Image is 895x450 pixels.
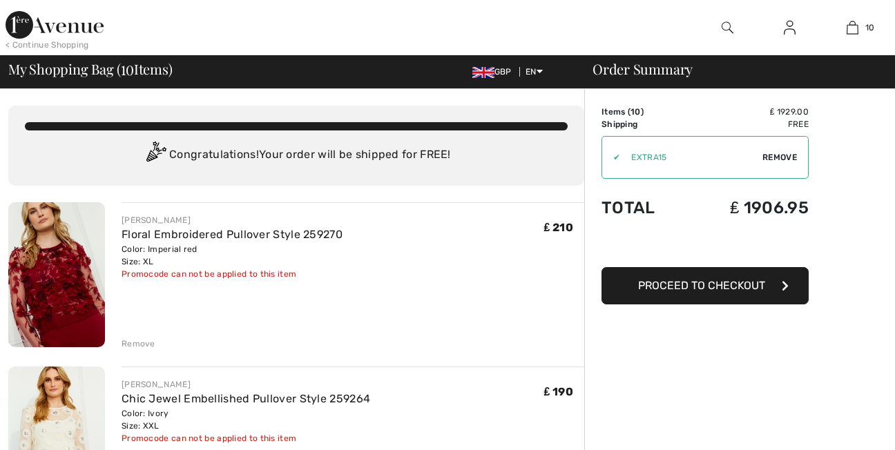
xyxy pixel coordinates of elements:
a: 10 [822,19,883,36]
span: EN [526,67,543,77]
img: Congratulation2.svg [142,141,169,169]
div: Promocode can not be applied to this item [122,432,370,444]
div: < Continue Shopping [6,39,89,51]
img: search the website [722,19,733,36]
img: UK Pound [472,67,494,78]
img: My Bag [847,19,858,36]
span: 10 [865,21,875,34]
td: Total [602,184,685,231]
span: ₤ 190 [544,385,573,398]
button: Proceed to Checkout [602,267,809,304]
iframe: PayPal [602,231,809,262]
div: Promocode can not be applied to this item [122,268,343,280]
div: Remove [122,337,155,350]
div: Congratulations! Your order will be shipped for FREE! [25,141,568,169]
img: Floral Embroidered Pullover Style 259270 [8,202,105,347]
td: ₤ 1929.00 [685,106,809,118]
div: [PERSON_NAME] [122,214,343,226]
a: Sign In [773,19,807,37]
span: 10 [121,59,134,77]
span: ₤ 210 [544,221,573,234]
span: GBP [472,67,517,77]
a: Floral Embroidered Pullover Style 259270 [122,228,343,241]
img: 1ère Avenue [6,11,104,39]
div: ✔ [602,151,620,164]
td: Free [685,118,809,130]
td: ₤ 1906.95 [685,184,809,231]
div: Order Summary [576,62,887,76]
input: Promo code [620,137,762,178]
a: Chic Jewel Embellished Pullover Style 259264 [122,392,370,405]
img: My Info [784,19,796,36]
span: Proceed to Checkout [638,279,765,292]
span: 10 [631,107,641,117]
td: Shipping [602,118,685,130]
div: [PERSON_NAME] [122,378,370,391]
span: Remove [762,151,797,164]
div: Color: Imperial red Size: XL [122,243,343,268]
td: Items ( ) [602,106,685,118]
div: Color: Ivory Size: XXL [122,407,370,432]
span: My Shopping Bag ( Items) [8,62,173,76]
